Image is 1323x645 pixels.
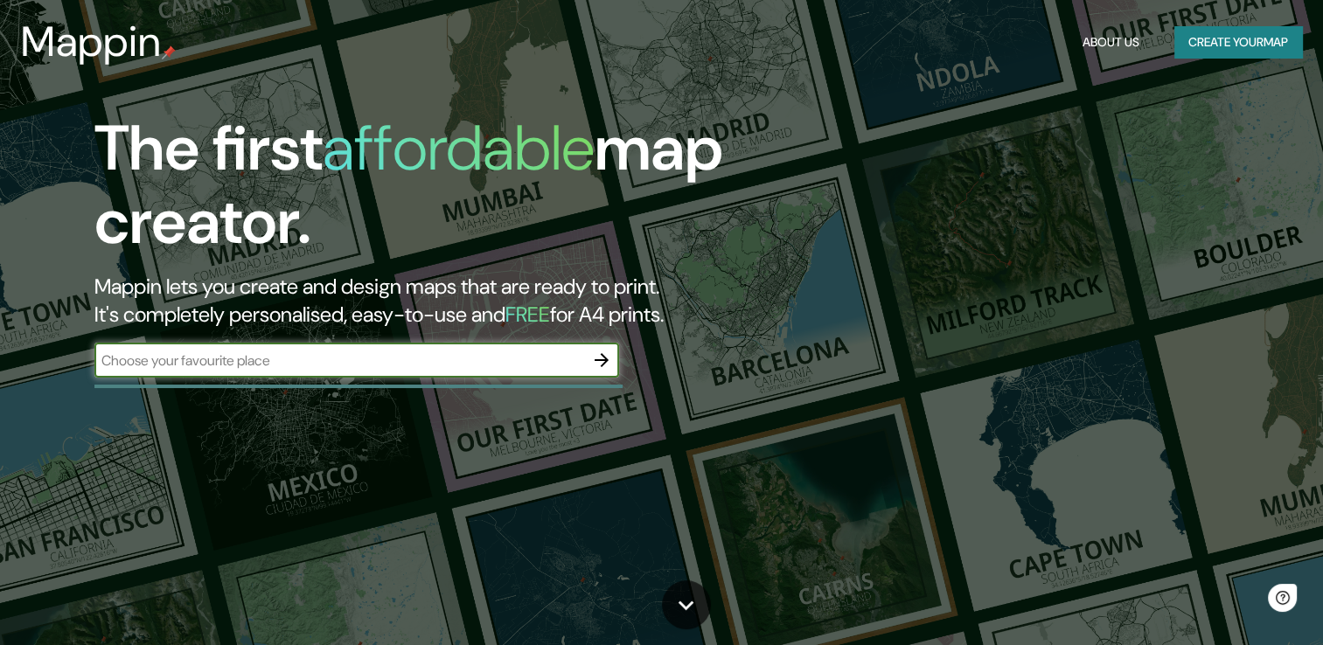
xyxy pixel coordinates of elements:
[94,350,584,371] input: Choose your favourite place
[21,17,162,66] h3: Mappin
[323,107,595,189] h1: affordable
[1167,577,1304,626] iframe: Help widget launcher
[94,273,756,329] h2: Mappin lets you create and design maps that are ready to print. It's completely personalised, eas...
[505,301,550,328] h5: FREE
[1076,26,1146,59] button: About Us
[94,112,756,273] h1: The first map creator.
[1174,26,1302,59] button: Create yourmap
[162,45,176,59] img: mappin-pin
